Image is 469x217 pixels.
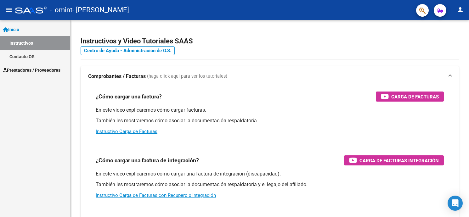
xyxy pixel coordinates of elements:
span: Inicio [3,26,19,33]
h2: Instructivos y Video Tutoriales SAAS [81,35,459,47]
p: En este video explicaremos cómo cargar facturas. [96,107,444,114]
span: Carga de Facturas Integración [359,157,439,164]
mat-icon: menu [5,6,13,14]
span: Carga de Facturas [391,93,439,101]
mat-expansion-panel-header: Comprobantes / Facturas (haga click aquí para ver los tutoriales) [81,66,459,86]
button: Carga de Facturas [376,92,444,102]
p: También les mostraremos cómo asociar la documentación respaldatoria y el legajo del afiliado. [96,181,444,188]
p: También les mostraremos cómo asociar la documentación respaldatoria. [96,117,444,124]
div: Open Intercom Messenger [448,196,463,211]
mat-icon: person [456,6,464,14]
span: Prestadores / Proveedores [3,67,60,74]
h3: ¿Cómo cargar una factura de integración? [96,156,199,165]
p: En este video explicaremos cómo cargar una factura de integración (discapacidad). [96,170,444,177]
a: Instructivo Carga de Facturas [96,129,157,134]
span: - [PERSON_NAME] [72,3,129,17]
span: - omint [50,3,72,17]
h3: ¿Cómo cargar una factura? [96,92,162,101]
span: (haga click aquí para ver los tutoriales) [147,73,227,80]
strong: Comprobantes / Facturas [88,73,146,80]
button: Carga de Facturas Integración [344,155,444,165]
a: Centro de Ayuda - Administración de O.S. [81,46,175,55]
a: Instructivo Carga de Facturas con Recupero x Integración [96,192,216,198]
